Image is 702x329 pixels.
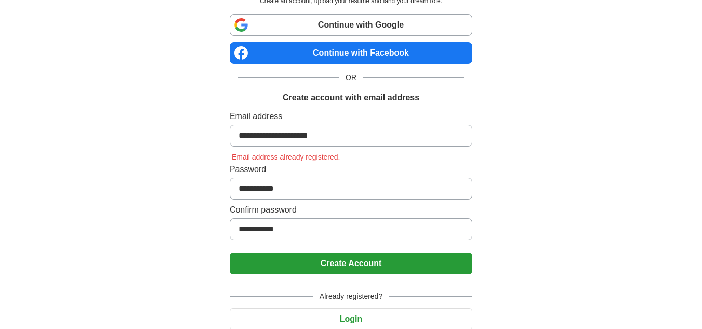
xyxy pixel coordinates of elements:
[339,72,363,83] span: OR
[230,110,472,123] label: Email address
[230,42,472,64] a: Continue with Facebook
[230,253,472,274] button: Create Account
[230,14,472,36] a: Continue with Google
[283,91,419,104] h1: Create account with email address
[230,314,472,323] a: Login
[313,291,389,302] span: Already registered?
[230,163,472,176] label: Password
[230,153,342,161] span: Email address already registered.
[230,204,472,216] label: Confirm password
